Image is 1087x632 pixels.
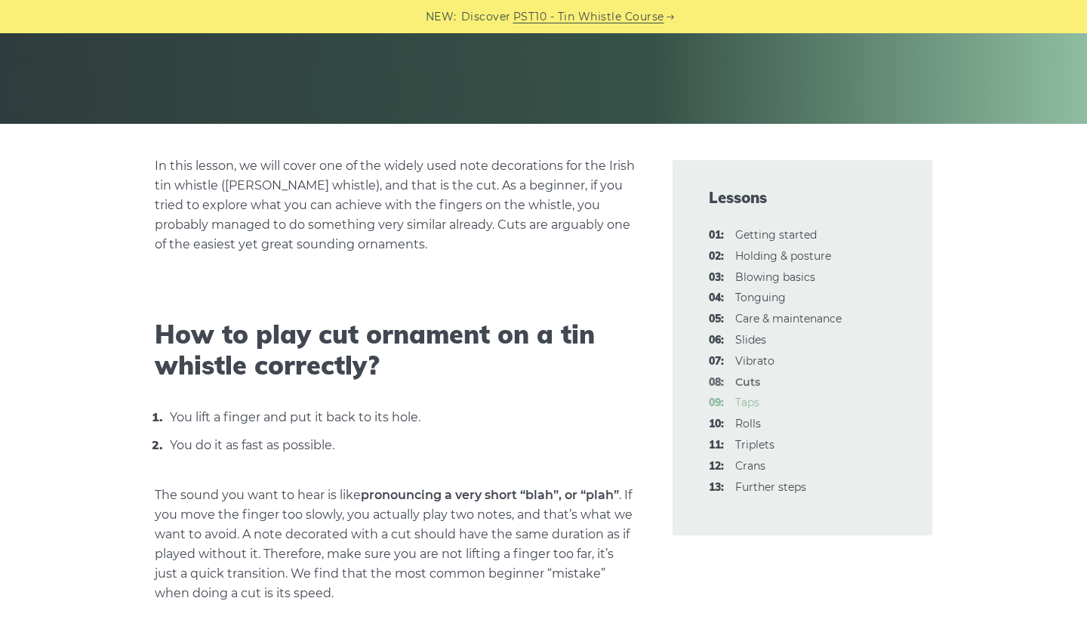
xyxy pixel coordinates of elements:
span: 12: [709,458,724,476]
span: 05: [709,310,724,328]
a: 03:Blowing basics [735,270,815,284]
span: 04: [709,289,724,307]
span: Discover [461,8,511,26]
h2: How to play cut ornament on a tin whistle correctly? [155,319,636,381]
span: NEW: [426,8,457,26]
a: 13:Further steps [735,480,806,494]
a: 04:Tonguing [735,291,786,304]
li: You lift a finger and put it back to its hole. [166,407,636,427]
span: 01: [709,227,724,245]
span: 08: [709,374,724,392]
span: Lessons [709,187,896,208]
li: You do it as fast as possible. [166,435,636,455]
a: 02:Holding & posture [735,249,831,263]
a: PST10 - Tin Whistle Course [513,8,664,26]
p: In this lesson, we will cover one of the widely used note decorations for the Irish tin whistle (... [155,156,636,254]
a: 11:Triplets [735,438,774,452]
a: 12:Crans [735,459,765,473]
strong: pronouncing a very short “blah”, or “plah” [361,488,619,502]
span: 11: [709,436,724,455]
a: 09:Taps [735,396,759,409]
span: 09: [709,394,724,412]
span: 13: [709,479,724,497]
a: 10:Rolls [735,417,761,430]
span: 03: [709,269,724,287]
strong: Cuts [735,375,760,389]
p: The sound you want to hear is like . If you move the finger too slowly, you actually play two not... [155,486,636,603]
span: 06: [709,331,724,350]
a: 05:Care & maintenance [735,312,842,325]
span: 10: [709,415,724,433]
a: 07:Vibrato [735,354,774,368]
a: 06:Slides [735,333,766,347]
span: 07: [709,353,724,371]
span: 02: [709,248,724,266]
a: 01:Getting started [735,228,817,242]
